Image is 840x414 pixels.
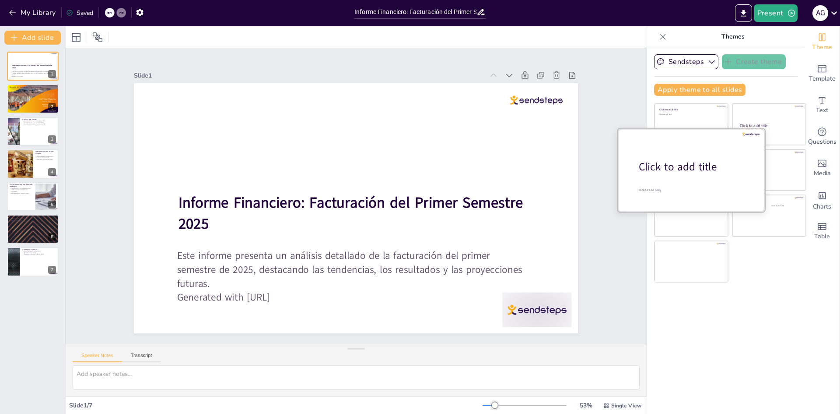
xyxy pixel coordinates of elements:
[737,199,800,203] div: Click to add title
[22,124,56,125] p: Contribución de bienes de consumo (30%)
[69,30,83,44] div: Layout
[10,188,33,189] p: Proyecciones de 2.5 millones de euros
[12,64,52,69] strong: Informe Financiero: Facturación del Primer Semestre 2025
[22,251,56,252] p: Nuevas estrategias de marketing
[754,4,798,22] button: Present
[808,137,836,147] span: Questions
[639,188,749,192] div: Click to add body
[48,70,56,78] div: 1
[805,58,840,89] div: Add ready made slides
[670,26,796,47] p: Themes
[10,87,56,89] p: Facturación total de 2 millones de euros
[48,135,56,143] div: 3
[7,215,59,244] div: 6
[10,85,56,88] p: Resumen de Ingresos del Primer Semestre
[178,193,523,234] strong: Informe Financiero: Facturación del Primer Semestre 2025
[7,6,59,20] button: My Library
[22,120,56,122] p: Contribución del sector tecnológico (40%)
[92,32,103,42] span: Position
[7,84,59,113] div: 2
[816,106,828,115] span: Text
[22,252,56,254] p: Expansión de productos
[814,169,831,178] span: Media
[10,92,56,94] p: Estrategias de marketing efectivas
[35,159,56,161] p: Mejoras en el servicio al cliente
[10,219,56,221] p: Enfoque colaborativo
[809,74,836,84] span: Template
[771,205,799,207] div: Click to add text
[659,108,722,111] div: Click to add title
[805,89,840,121] div: Add text boxes
[22,122,56,124] p: Contribución del sector servicios (30%)
[177,290,529,304] p: Generated with [URL]
[12,76,53,78] p: Generated with [URL]
[12,71,53,76] p: Este informe presenta un análisis detallado de la facturación del primer semestre de 2025, destac...
[575,401,596,410] div: 53 %
[739,132,798,134] div: Click to add text
[735,4,752,22] button: Export to PowerPoint
[66,9,93,17] div: Saved
[639,159,750,174] div: Click to add title
[22,118,56,121] p: Análisis por Sector
[805,184,840,216] div: Add charts and graphs
[7,117,59,146] div: 3
[35,150,56,155] p: Comparativa con el Año Anterior
[654,54,718,69] button: Sendsteps
[812,5,828,21] div: A G
[812,42,832,52] span: Theme
[48,201,56,209] div: 5
[805,121,840,152] div: Get real-time input from your audience
[35,157,56,159] p: Aumento en la demanda
[22,248,56,251] p: Estrategias Futuras
[740,123,798,128] div: Click to add title
[22,254,56,255] p: Adaptación a cambios [PERSON_NAME]
[4,31,61,45] button: Add slide
[722,54,786,69] button: Create theme
[654,84,745,96] button: Apply theme to all slides
[73,353,122,362] button: Speaker Notes
[805,152,840,184] div: Add images, graphics, shapes or video
[177,249,529,290] p: Este informe presenta un análisis detallado de la facturación del primer semestre de 2025, destac...
[7,247,59,276] div: 7
[122,353,161,362] button: Transcript
[134,71,483,80] div: Slide 1
[7,149,59,178] div: 4
[814,232,830,241] span: Table
[10,189,33,192] p: Continuación de la tendencia de crecimiento
[10,89,56,91] p: Incremento del 15% respecto al año anterior
[812,4,828,22] button: A G
[805,26,840,58] div: Change the overall theme
[354,6,476,18] input: Insert title
[35,156,56,157] p: Mejora notable en la facturación
[659,113,722,116] div: Click to add text
[805,216,840,247] div: Add a table
[48,103,56,111] div: 2
[10,218,56,219] p: Resultados positivos y sostenibles
[7,52,59,81] div: 1
[10,192,33,194] p: Respuesta positiva [PERSON_NAME]
[611,402,641,409] span: Single View
[10,216,56,219] p: Conclusiones
[7,182,59,211] div: 5
[813,202,831,212] span: Charts
[10,91,56,92] p: Diversificación de servicios
[10,183,33,188] p: Proyecciones para el Segundo Semestre
[69,401,483,410] div: Slide 1 / 7
[48,266,56,274] div: 7
[10,221,56,223] p: Implementación de tecnologías
[48,233,56,241] div: 6
[737,153,800,157] div: Click to add title
[48,168,56,176] div: 4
